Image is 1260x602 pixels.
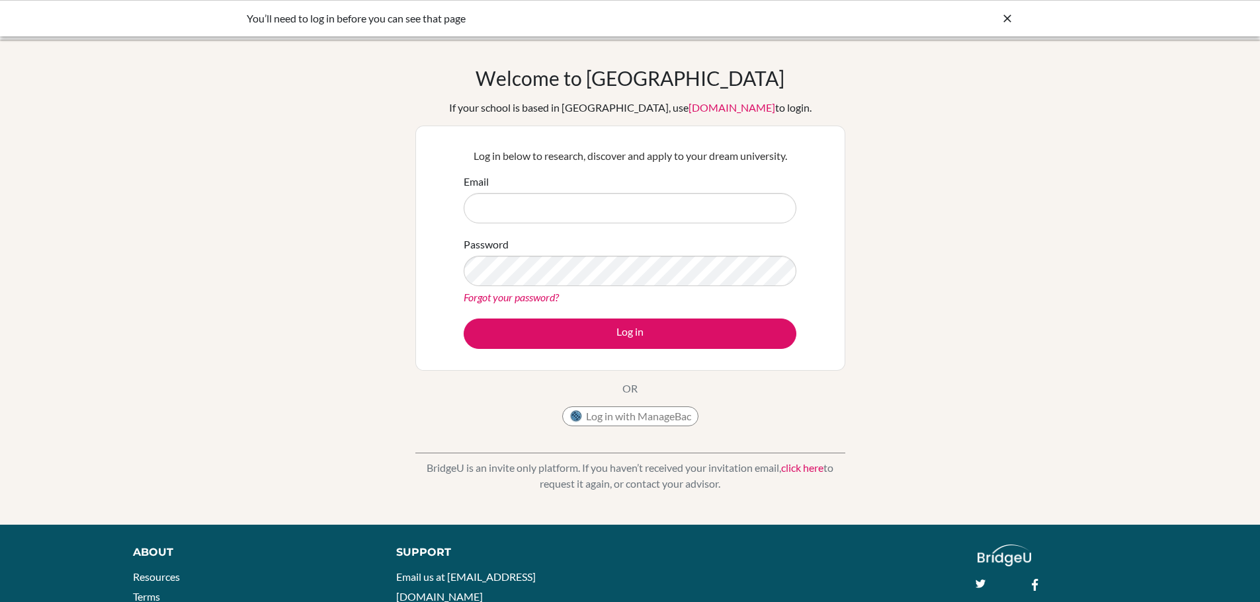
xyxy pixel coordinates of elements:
[978,545,1031,566] img: logo_white@2x-f4f0deed5e89b7ecb1c2cc34c3e3d731f90f0f143d5ea2071677605dd97b5244.png
[415,460,845,492] p: BridgeU is an invite only platform. If you haven’t received your invitation email, to request it ...
[133,570,180,583] a: Resources
[464,291,559,303] a: Forgot your password?
[562,406,698,426] button: Log in with ManageBac
[449,100,812,116] div: If your school is based in [GEOGRAPHIC_DATA], use to login.
[622,381,638,396] p: OR
[464,148,796,164] p: Log in below to research, discover and apply to your dream university.
[476,66,784,90] h1: Welcome to [GEOGRAPHIC_DATA]
[781,461,823,474] a: click here
[247,11,816,26] div: You’ll need to log in before you can see that page
[396,545,614,560] div: Support
[133,545,366,560] div: About
[464,237,509,252] label: Password
[689,101,775,114] a: [DOMAIN_NAME]
[464,319,796,349] button: Log in
[464,174,489,190] label: Email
